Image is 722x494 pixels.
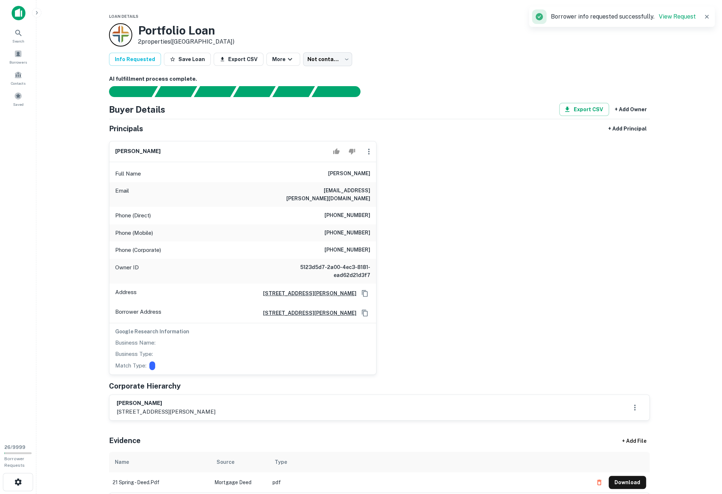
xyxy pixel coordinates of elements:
[109,452,211,472] th: Name
[115,288,137,299] p: Address
[9,59,27,65] span: Borrowers
[283,186,370,202] h6: [EMAIL_ADDRESS][PERSON_NAME][DOMAIN_NAME]
[605,122,650,135] button: + Add Principal
[269,452,589,472] th: Type
[257,289,356,297] a: [STREET_ADDRESS][PERSON_NAME]
[593,477,606,488] button: Delete file
[115,211,151,220] p: Phone (Direct)
[266,53,300,66] button: More
[115,186,129,202] p: Email
[115,308,161,318] p: Borrower Address
[109,53,161,66] button: Info Requested
[324,246,370,254] h6: [PHONE_NUMBER]
[346,144,358,159] button: Reject
[115,229,153,237] p: Phone (Mobile)
[4,456,25,468] span: Borrower Requests
[115,338,156,347] p: Business Name:
[109,103,165,116] h4: Buyer Details
[109,381,181,391] h5: Corporate Hierarchy
[659,13,696,20] a: View Request
[109,75,650,83] h6: AI fulfillment process complete.
[115,350,153,358] p: Business Type:
[359,308,370,318] button: Copy Address
[609,476,646,489] button: Download
[551,12,696,21] p: Borrower info requested successfully.
[2,47,34,67] a: Borrowers
[2,26,34,45] a: Search
[109,472,211,493] td: 21 spring - deed.pdf
[115,328,370,336] h6: Google Research Information
[109,123,143,134] h5: Principals
[233,86,275,97] div: Principals found, AI now looking for contact information...
[559,103,609,116] button: Export CSV
[12,38,24,44] span: Search
[11,80,25,86] span: Contacts
[138,37,234,46] p: 2 properties ([GEOGRAPHIC_DATA])
[303,52,352,66] div: Not contacted
[154,86,197,97] div: Your request is received and processing...
[612,103,650,116] button: + Add Owner
[109,435,141,446] h5: Evidence
[109,14,138,19] span: Loan Details
[609,434,660,447] div: + Add File
[269,472,589,493] td: pdf
[194,86,236,97] div: Documents found, AI parsing details...
[109,452,650,493] div: scrollable content
[117,399,215,407] h6: [PERSON_NAME]
[275,458,287,466] div: Type
[2,68,34,88] a: Contacts
[324,211,370,220] h6: [PHONE_NUMBER]
[324,229,370,237] h6: [PHONE_NUMBER]
[211,472,269,493] td: Mortgage Deed
[330,144,343,159] button: Accept
[115,361,146,370] p: Match Type:
[359,288,370,299] button: Copy Address
[211,452,269,472] th: Source
[100,86,155,97] div: Sending borrower request to AI...
[13,101,24,107] span: Saved
[12,6,25,20] img: capitalize-icon.png
[115,169,141,178] p: Full Name
[686,413,722,447] iframe: Chat Widget
[115,458,129,466] div: Name
[312,86,369,97] div: AI fulfillment process complete.
[4,445,25,450] span: 26 / 9999
[214,53,263,66] button: Export CSV
[115,147,161,156] h6: [PERSON_NAME]
[328,169,370,178] h6: [PERSON_NAME]
[2,89,34,109] a: Saved
[283,263,370,279] h6: 5123d5d7-2a00-4ec3-8181-ead62d21d3f7
[217,458,234,466] div: Source
[115,246,161,254] p: Phone (Corporate)
[272,86,315,97] div: Principals found, still searching for contact information. This may take time...
[117,407,215,416] p: [STREET_ADDRESS][PERSON_NAME]
[115,263,139,279] p: Owner ID
[138,24,234,37] h3: Portfolio Loan
[257,309,356,317] a: [STREET_ADDRESS][PERSON_NAME]
[164,53,211,66] button: Save Loan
